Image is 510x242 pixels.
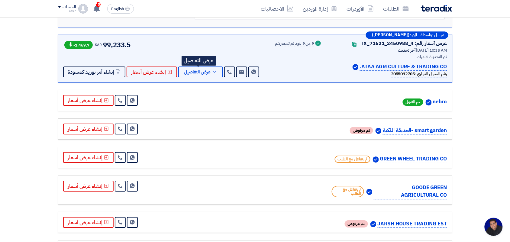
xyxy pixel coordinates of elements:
[64,41,93,49] span: -1,469.7
[107,4,134,14] button: English
[391,71,447,77] div: رقم السجل التجاري :
[63,66,125,77] button: إنشاء أمر توريد كمسودة
[398,47,415,53] span: أخر تحديث
[433,98,447,106] p: nebro
[372,33,410,37] b: ([PERSON_NAME])
[63,152,114,163] button: إنشاء عرض أسعار
[275,41,314,46] div: 9 من 9 بنود تم تسعيرهم
[360,63,447,71] p: ATAA AGRICULTURE & TRADING CO.
[78,4,88,14] img: profile_test.png
[335,156,370,163] span: لم يتفاعل مع الطلب
[329,53,447,60] div: تم التحديث 4 مرات
[361,40,447,47] div: عرض أسعار رقم: TX_71621_2450988_4
[342,2,379,16] a: الأوردرات
[103,40,131,50] span: 99,233.5
[182,56,216,66] div: عرض التفاصيل
[178,66,223,77] button: عرض التفاصيل
[256,2,298,16] a: الاحصائيات
[383,127,447,135] p: smart garden -الحديقة الذكية
[63,124,114,134] button: إنشاء عرض أسعار
[350,127,373,134] span: تم مرفوض
[63,217,114,228] button: إنشاء عرض أسعار
[63,95,114,106] button: إنشاء عرض أسعار
[127,66,177,77] button: إنشاء عرض أسعار
[373,156,379,163] img: Verified Account
[391,71,415,77] b: 2055012705
[332,186,364,197] span: لم يتفاعل مع الطلب
[378,220,447,228] p: JARSH HOUSE TRADING EST
[380,155,447,163] p: GREEN WHEEL TRADING CO
[420,33,444,37] span: مرسل بواسطة:
[403,98,423,106] span: تم القبول
[298,2,342,16] a: إدارة الموردين
[485,218,503,236] div: Open chat
[366,31,448,39] div: –
[131,70,166,74] span: إنشاء عرض أسعار
[96,2,101,7] span: 10
[353,64,359,70] img: Verified Account
[366,189,373,195] img: Verified Account
[379,2,414,16] a: الطلبات
[63,181,114,192] button: إنشاء عرض أسعار
[421,5,452,12] img: Teradix logo
[374,184,447,199] p: GOODE GREEN AGRICULTURAL CO
[370,221,376,227] img: Verified Account
[68,70,115,74] span: إنشاء أمر توريد كمسودة
[426,99,432,105] img: Verified Account
[376,128,382,134] img: Verified Account
[95,42,102,47] span: SAR
[410,33,417,37] span: المورد
[111,7,124,11] span: English
[345,220,368,227] span: تم مرفوض
[63,5,76,10] div: الحساب
[58,9,76,13] div: Yasir
[416,47,447,53] span: [DATE] 10:38 AM
[184,70,211,74] span: عرض التفاصيل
